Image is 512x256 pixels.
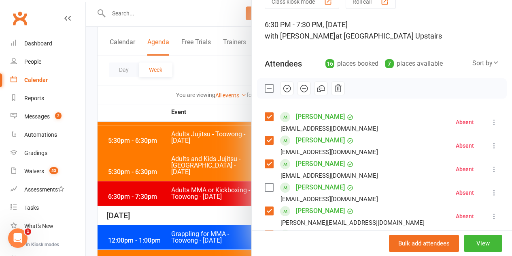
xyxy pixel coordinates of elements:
[265,58,302,69] div: Attendees
[24,186,64,193] div: Assessments
[24,223,53,229] div: What's New
[472,58,499,69] div: Sort by
[10,8,30,28] a: Clubworx
[24,204,39,211] div: Tasks
[11,162,85,181] a: Waivers 53
[11,89,85,108] a: Reports
[456,143,474,148] div: Absent
[24,168,44,174] div: Waivers
[456,190,474,196] div: Absent
[296,134,345,147] a: [PERSON_NAME]
[296,157,345,170] a: [PERSON_NAME]
[11,199,85,217] a: Tasks
[24,150,47,156] div: Gradings
[11,144,85,162] a: Gradings
[24,113,50,120] div: Messages
[464,235,502,252] button: View
[265,32,336,40] span: with [PERSON_NAME]
[385,58,443,69] div: places available
[24,40,52,47] div: Dashboard
[11,108,85,126] a: Messages 2
[280,194,378,204] div: [EMAIL_ADDRESS][DOMAIN_NAME]
[11,34,85,53] a: Dashboard
[280,123,378,134] div: [EMAIL_ADDRESS][DOMAIN_NAME]
[336,32,442,40] span: at [GEOGRAPHIC_DATA] Upstairs
[456,119,474,125] div: Absent
[280,217,425,228] div: [PERSON_NAME][EMAIL_ADDRESS][DOMAIN_NAME]
[11,217,85,235] a: What's New
[11,71,85,89] a: Calendar
[385,59,394,68] div: 7
[24,77,48,83] div: Calendar
[55,112,62,119] span: 2
[8,228,28,248] iframe: Intercom live chat
[456,166,474,172] div: Absent
[325,59,334,68] div: 16
[296,181,345,194] a: [PERSON_NAME]
[296,110,345,123] a: [PERSON_NAME]
[24,58,41,65] div: People
[11,181,85,199] a: Assessments
[24,95,44,101] div: Reports
[25,228,31,235] span: 1
[265,19,499,42] div: 6:30 PM - 7:30 PM, [DATE]
[24,131,57,138] div: Automations
[280,147,378,157] div: [EMAIL_ADDRESS][DOMAIN_NAME]
[11,53,85,71] a: People
[456,213,474,219] div: Absent
[325,58,378,69] div: places booked
[280,170,378,181] div: [EMAIL_ADDRESS][DOMAIN_NAME]
[389,235,459,252] button: Bulk add attendees
[296,204,345,217] a: [PERSON_NAME]
[296,228,340,241] a: Maliq Elfezzani
[11,126,85,144] a: Automations
[49,167,58,174] span: 53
